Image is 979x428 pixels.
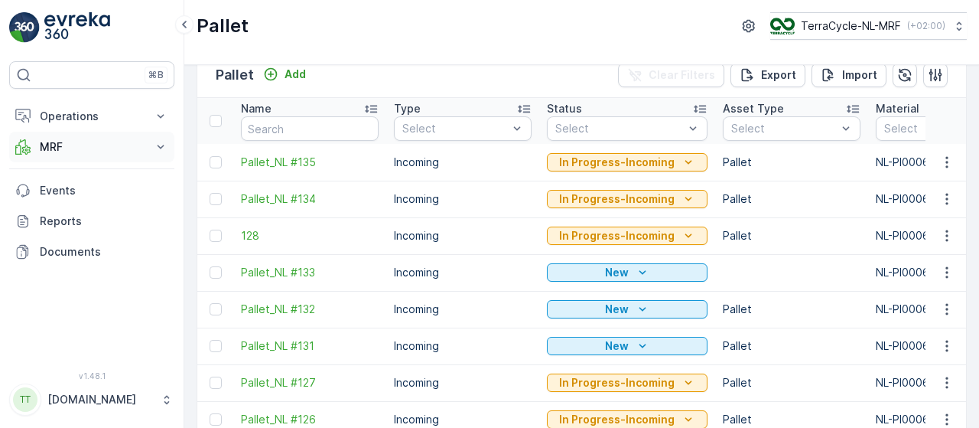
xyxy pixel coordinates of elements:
[257,65,312,83] button: Add
[715,144,868,181] td: Pallet
[386,254,539,291] td: Incoming
[9,175,174,206] a: Events
[241,155,379,170] a: Pallet_NL #135
[386,144,539,181] td: Incoming
[605,338,629,354] p: New
[13,387,37,412] div: TT
[402,121,508,136] p: Select
[9,101,174,132] button: Operations
[241,191,379,207] a: Pallet_NL #134
[605,302,629,317] p: New
[649,67,715,83] p: Clear Filters
[559,412,675,427] p: In Progress-Incoming
[44,12,110,43] img: logo_light-DOdMpM7g.png
[210,193,222,205] div: Toggle Row Selected
[9,384,174,416] button: TT[DOMAIN_NAME]
[547,101,582,116] p: Status
[715,181,868,217] td: Pallet
[715,217,868,254] td: Pallet
[559,375,675,390] p: In Progress-Incoming
[241,265,379,280] a: Pallet_NL #133
[907,20,945,32] p: ( +02:00 )
[761,67,796,83] p: Export
[547,263,707,282] button: New
[715,291,868,328] td: Pallet
[241,302,379,317] a: Pallet_NL #132
[547,190,707,208] button: In Progress-Incoming
[386,328,539,364] td: Incoming
[770,18,795,34] img: TC_v739CUj.png
[216,64,254,86] p: Pallet
[386,364,539,401] td: Incoming
[547,337,707,355] button: New
[730,63,805,87] button: Export
[9,237,174,267] a: Documents
[241,375,379,390] a: Pallet_NL #127
[605,265,629,280] p: New
[210,340,222,352] div: Toggle Row Selected
[9,206,174,237] a: Reports
[40,139,144,155] p: MRF
[801,18,901,34] p: TerraCycle-NL-MRF
[547,153,707,172] button: In Progress-Incoming
[770,12,967,40] button: TerraCycle-NL-MRF(+02:00)
[559,191,675,207] p: In Progress-Incoming
[148,69,164,81] p: ⌘B
[559,155,675,170] p: In Progress-Incoming
[9,132,174,162] button: MRF
[47,392,153,407] p: [DOMAIN_NAME]
[40,214,168,229] p: Reports
[547,374,707,392] button: In Progress-Incoming
[241,338,379,354] a: Pallet_NL #131
[386,291,539,328] td: Incoming
[40,244,168,260] p: Documents
[241,101,272,116] p: Name
[210,377,222,389] div: Toggle Row Selected
[842,67,877,83] p: Import
[386,181,539,217] td: Incoming
[547,227,707,245] button: In Progress-Incoming
[731,121,837,136] p: Select
[618,63,724,87] button: Clear Filters
[715,364,868,401] td: Pallet
[386,217,539,254] td: Incoming
[210,266,222,279] div: Toggle Row Selected
[210,303,222,315] div: Toggle Row Selected
[723,101,784,116] p: Asset Type
[241,228,379,243] a: 128
[547,300,707,319] button: New
[715,328,868,364] td: Pallet
[9,12,40,43] img: logo
[9,371,174,381] span: v 1.48.1
[241,412,379,427] a: Pallet_NL #126
[40,109,144,124] p: Operations
[210,413,222,426] div: Toggle Row Selected
[394,101,421,116] p: Type
[40,183,168,198] p: Events
[285,67,306,82] p: Add
[876,101,919,116] p: Material
[210,156,222,168] div: Toggle Row Selected
[555,121,684,136] p: Select
[559,228,675,243] p: In Progress-Incoming
[241,116,379,141] input: Search
[197,14,249,38] p: Pallet
[811,63,886,87] button: Import
[210,230,222,242] div: Toggle Row Selected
